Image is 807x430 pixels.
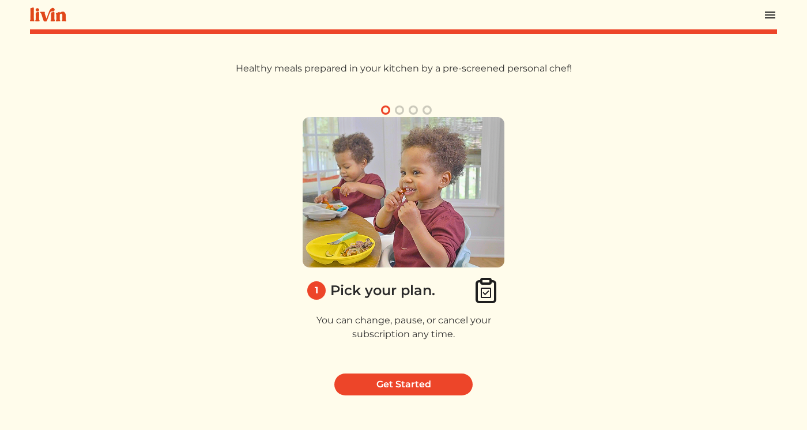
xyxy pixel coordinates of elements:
[307,281,326,300] div: 1
[303,314,504,341] p: You can change, pause, or cancel your subscription any time.
[334,374,473,395] a: Get Started
[303,117,504,267] img: 1_pick_plan-58eb60cc534f7a7539062c92543540e51162102f37796608976bb4e513d204c1.png
[330,280,435,301] div: Pick your plan.
[217,62,590,76] p: Healthy meals prepared in your kitchen by a pre-screened personal chef!
[30,7,66,22] img: livin-logo-a0d97d1a881af30f6274990eb6222085a2533c92bbd1e4f22c21b4f0d0e3210c.svg
[763,8,777,22] img: menu_hamburger-cb6d353cf0ecd9f46ceae1c99ecbeb4a00e71ca567a856bd81f57e9d8c17bb26.svg
[472,277,500,304] img: clipboard_check-4e1afea9aecc1d71a83bd71232cd3fbb8e4b41c90a1eb376bae1e516b9241f3c.svg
